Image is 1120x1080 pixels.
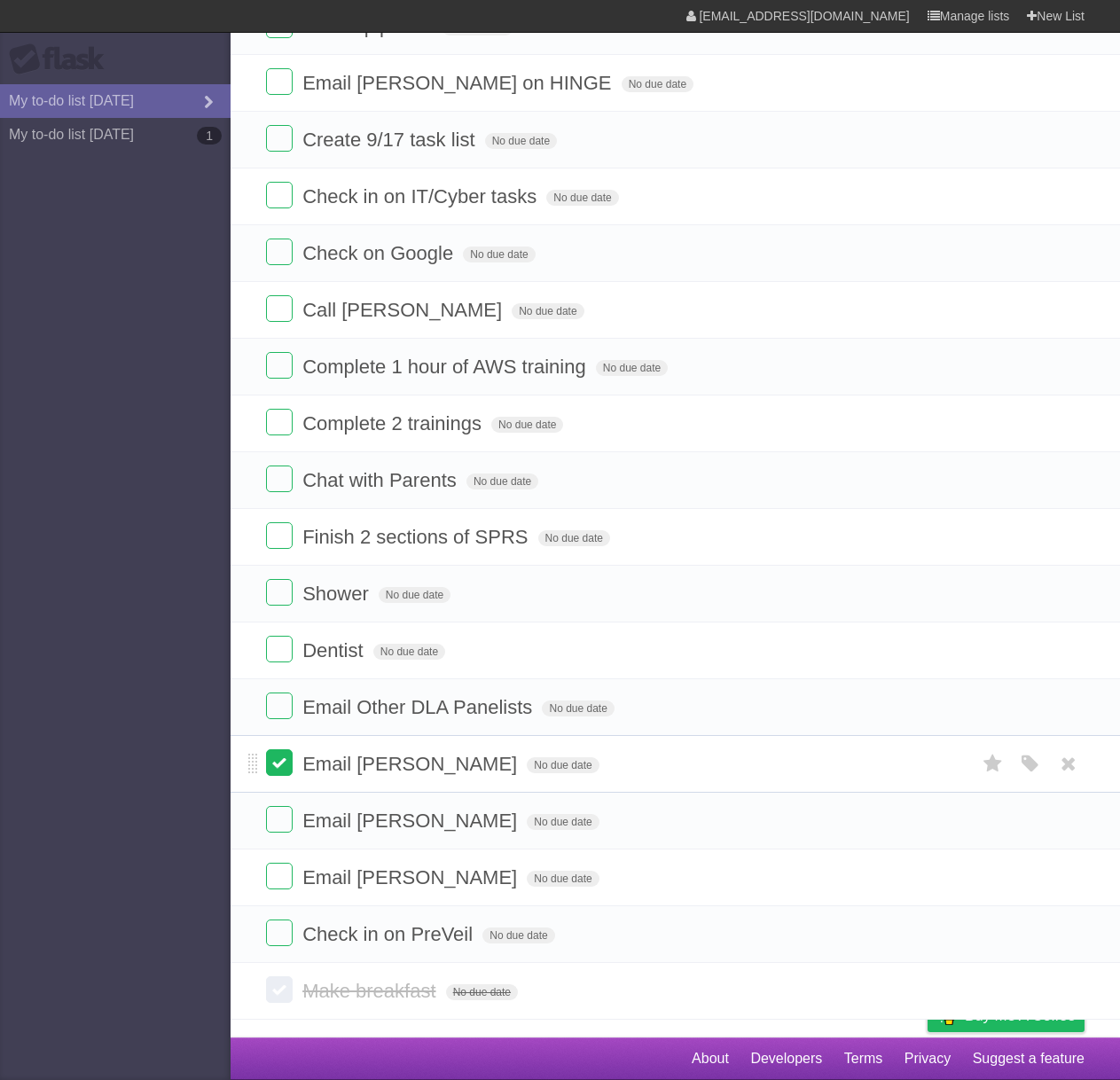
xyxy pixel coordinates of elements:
span: No due date [622,76,693,92]
span: Email [PERSON_NAME] [302,866,521,888]
span: No due date [512,303,583,319]
span: Complete 1 hour of AWS training [302,356,591,378]
span: Chat with Parents [302,469,461,491]
label: Done [266,466,293,492]
a: Suggest a feature [973,1042,1085,1076]
label: Done [266,863,293,889]
span: No due date [463,247,535,262]
span: Make breakfast [302,980,440,1002]
span: No due date [482,927,554,943]
span: No due date [527,871,599,887]
label: Done [266,295,293,322]
span: Email Other DLA Panelists [302,696,537,718]
span: Email [PERSON_NAME] [302,753,521,775]
label: Done [266,182,293,208]
span: Check on Google [302,242,458,264]
span: No due date [596,360,668,376]
span: No due date [466,473,538,489]
label: Done [266,806,293,833]
span: No due date [485,133,557,149]
span: Dentist [302,639,367,661]
span: No due date [446,984,518,1000]
label: Done [266,636,293,662]
a: About [692,1042,729,1076]
a: Developers [750,1042,822,1076]
span: No due date [546,190,618,206]
b: 1 [197,127,222,145]
span: Check in on IT/Cyber tasks [302,185,541,207]
label: Done [266,920,293,946]
label: Done [266,125,293,152]
label: Star task [976,749,1010,779]
label: Done [266,522,293,549]
span: No due date [491,417,563,433]
span: Email [PERSON_NAME] on HINGE [302,72,615,94]
span: Email [PERSON_NAME] [302,810,521,832]
a: Terms [844,1042,883,1076]
label: Done [266,68,293,95]
span: Shower [302,583,373,605]
span: Create 9/17 task list [302,129,479,151]
span: No due date [542,700,614,716]
label: Done [266,352,293,379]
span: Call [PERSON_NAME] [302,299,506,321]
a: Privacy [905,1042,951,1076]
div: Flask [9,43,115,75]
label: Done [266,976,293,1003]
span: Check in on PreVeil [302,923,477,945]
label: Done [266,693,293,719]
span: Complete 2 trainings [302,412,486,434]
span: No due date [527,757,599,773]
label: Done [266,239,293,265]
label: Done [266,749,293,776]
span: No due date [373,644,445,660]
span: No due date [527,814,599,830]
label: Done [266,579,293,606]
span: Buy me a coffee [965,1000,1076,1031]
label: Done [266,409,293,435]
span: No due date [538,530,610,546]
span: No due date [379,587,450,603]
span: Finish 2 sections of SPRS [302,526,532,548]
